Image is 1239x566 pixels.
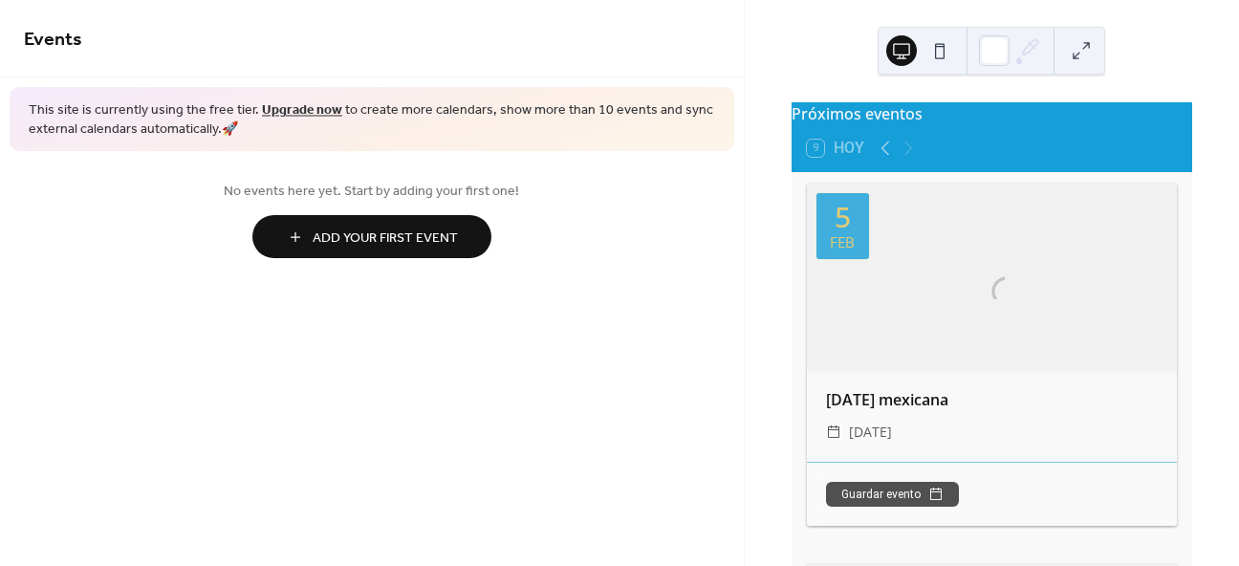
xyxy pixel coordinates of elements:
span: Add Your First Event [313,229,458,249]
div: Próximos eventos [792,102,1192,125]
button: Guardar evento [826,482,959,507]
div: feb [830,235,855,250]
div: [DATE] mexicana [807,388,1177,411]
span: This site is currently using the free tier. to create more calendars, show more than 10 events an... [29,101,715,139]
span: No events here yet. Start by adding your first one! [24,182,720,202]
a: Add Your First Event [24,215,720,258]
div: ​ [826,421,841,444]
a: Upgrade now [262,98,342,123]
button: Add Your First Event [252,215,491,258]
div: 5 [835,203,851,231]
span: [DATE] [849,421,892,444]
span: Events [24,21,82,58]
